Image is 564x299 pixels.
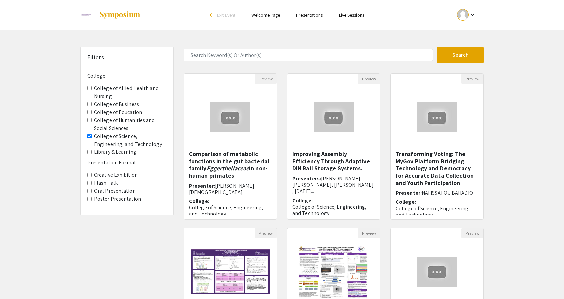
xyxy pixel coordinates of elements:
[87,54,104,61] h5: Filters
[207,164,249,172] em: Eggerthellaceae
[87,159,167,166] h6: Presentation Format
[292,197,313,204] span: College:
[292,175,375,195] h6: Presenters:
[255,74,277,84] button: Preview
[461,74,483,84] button: Preview
[87,73,167,79] h6: College
[358,74,380,84] button: Preview
[307,96,360,139] img: <p>Improving Assembly Efficiency Through Adaptive DIN Rail Storage Systems.</p><p><br></p><p><br>...
[390,73,484,220] div: Open Presentation <p>Transforming Voting: The MyGov Platform Bridging Technology and Democracy fo...
[189,182,254,196] span: [PERSON_NAME][DEMOGRAPHIC_DATA]
[396,150,478,186] h5: Transforming Voting: The MyGov Platform Bridging Technology and Democracy for Accurate Data Colle...
[94,108,142,116] label: College of Education
[94,171,138,179] label: Creative Exhibition
[94,116,167,132] label: College of Humanities and Social Sciences
[396,198,416,205] span: College:
[94,84,167,100] label: College of Allied Health and Nursing
[292,150,375,172] h5: Improving Assembly Efficiency Through Adaptive DIN Rail Storage Systems.
[94,100,139,108] label: College of Business
[217,12,235,18] span: Exit Event
[422,189,473,196] span: NAFISSATOU BAHADIO
[358,228,380,238] button: Preview
[189,183,272,195] h6: Presenter:
[99,11,141,19] img: Symposium by ForagerOne
[94,179,118,187] label: Flash Talk
[189,150,272,179] h5: Comparison of metabolic functions in the gut bacterial family in non-human primates
[410,96,464,139] img: <p>Transforming Voting: The MyGov Platform Bridging Technology and Democracy for Accurate Data Co...
[80,7,141,23] a: 2025 Undergraduate Research Symposium
[339,12,364,18] a: Live Sessions
[94,195,141,203] label: Poster Presentation
[184,73,277,220] div: Open Presentation <p>Comparison of metabolic functions in the gut bacterial family <em>Eggerthell...
[396,190,478,196] h6: Presenter:
[204,96,257,139] img: <p>Comparison of metabolic functions in the gut bacterial family <em>Eggerthellaceae</em> in non-...
[210,13,214,17] div: arrow_back_ios
[80,7,92,23] img: 2025 Undergraduate Research Symposium
[437,47,484,63] button: Search
[296,12,323,18] a: Presentations
[184,49,433,61] input: Search Keyword(s) Or Author(s)
[5,269,28,294] iframe: Chat
[255,228,277,238] button: Preview
[189,198,209,205] span: College:
[410,250,464,293] img: <p><strong style="color: rgb(0, 0, 0);">Optimization of Western Blot for Brown Adipose Tissue Cel...
[94,148,136,156] label: Library & Learning
[189,204,272,217] p: College of Science, Engineering, and Technology
[292,175,374,195] span: [PERSON_NAME], [PERSON_NAME], [PERSON_NAME] , [DATE]...
[94,187,136,195] label: Oral Presentation
[396,205,478,218] p: College of Science, Engineering, and Technology
[251,12,280,18] a: Welcome Page
[292,204,375,216] p: College of Science, Engineering, and Technology
[461,228,483,238] button: Preview
[287,73,380,220] div: Open Presentation <p>Improving Assembly Efficiency Through Adaptive DIN Rail Storage Systems.</p>...
[469,11,477,19] mat-icon: Expand account dropdown
[94,132,167,148] label: College of Science, Engineering, and Technology
[450,7,484,22] button: Expand account dropdown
